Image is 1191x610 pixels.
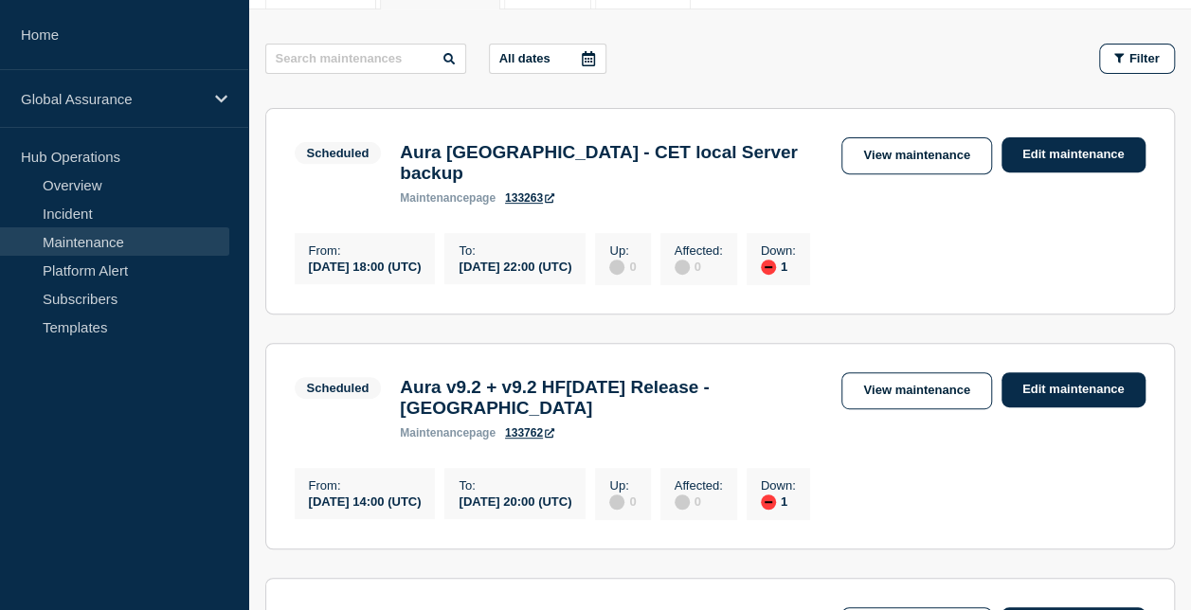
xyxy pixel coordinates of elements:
p: Down : [761,478,796,493]
div: [DATE] 18:00 (UTC) [309,258,422,274]
p: Affected : [675,478,723,493]
p: Down : [761,243,796,258]
div: [DATE] 14:00 (UTC) [309,493,422,509]
p: Global Assurance [21,91,203,107]
div: disabled [609,260,624,275]
p: All dates [499,51,550,65]
p: From : [309,243,422,258]
div: 0 [609,493,636,510]
a: 133263 [505,191,554,205]
h3: Aura [GEOGRAPHIC_DATA] - CET local Server backup [400,142,822,184]
p: Up : [609,478,636,493]
div: 0 [675,493,723,510]
button: All dates [489,44,606,74]
div: 0 [675,258,723,275]
div: 1 [761,493,796,510]
p: page [400,191,496,205]
p: To : [459,243,571,258]
p: Affected : [675,243,723,258]
div: disabled [675,494,690,510]
span: maintenance [400,191,469,205]
a: Edit maintenance [1002,372,1146,407]
div: down [761,260,776,275]
a: View maintenance [841,372,991,409]
div: Scheduled [307,146,370,160]
a: View maintenance [841,137,991,174]
div: disabled [675,260,690,275]
div: disabled [609,494,624,510]
p: To : [459,478,571,493]
div: 1 [761,258,796,275]
a: Edit maintenance [1002,137,1146,172]
p: From : [309,478,422,493]
div: 0 [609,258,636,275]
div: Scheduled [307,381,370,395]
h3: Aura v9.2 + v9.2 HF[DATE] Release - [GEOGRAPHIC_DATA] [400,377,822,419]
a: 133762 [505,426,554,440]
input: Search maintenances [265,44,466,74]
div: [DATE] 20:00 (UTC) [459,493,571,509]
span: Filter [1129,51,1160,65]
p: page [400,426,496,440]
div: down [761,494,776,510]
span: maintenance [400,426,469,440]
p: Up : [609,243,636,258]
div: [DATE] 22:00 (UTC) [459,258,571,274]
button: Filter [1099,44,1175,74]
